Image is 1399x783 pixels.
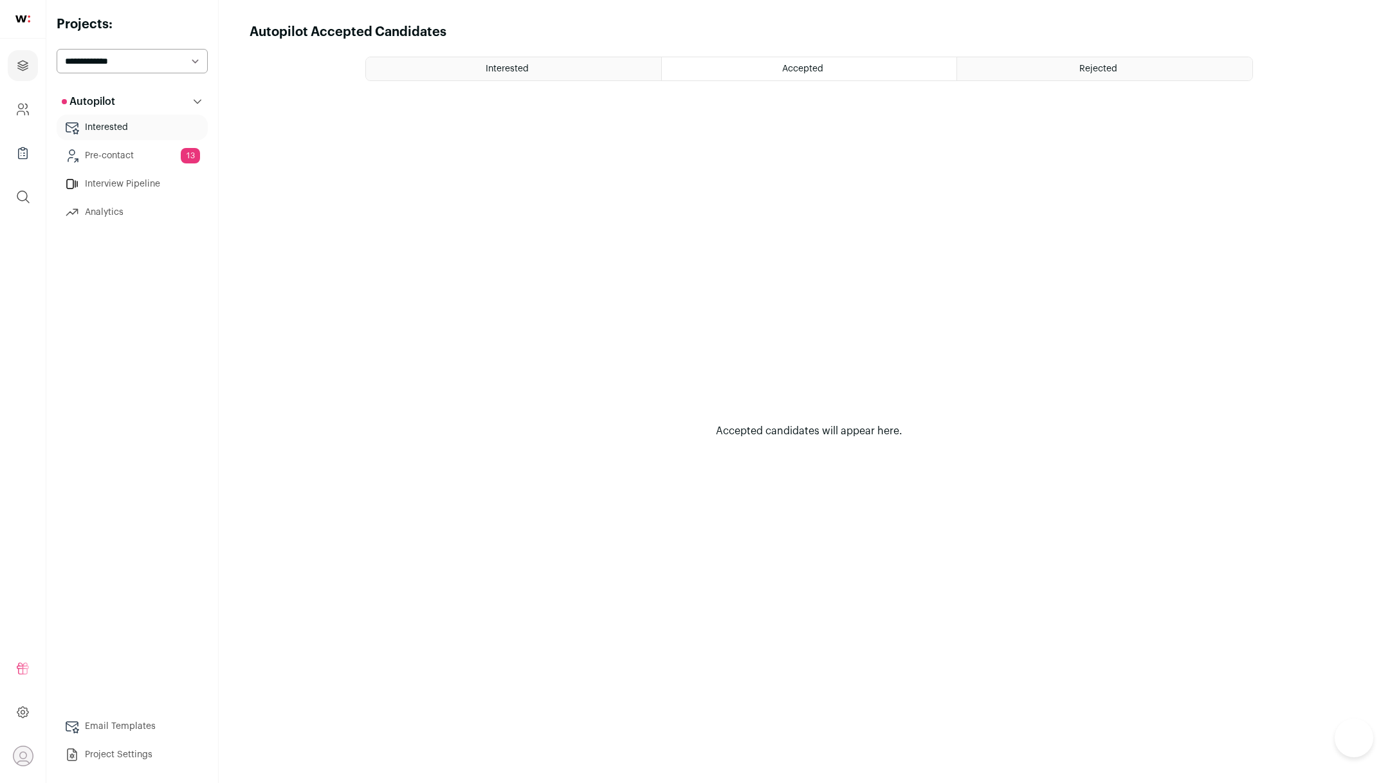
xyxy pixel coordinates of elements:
a: Company Lists [8,138,38,169]
span: Interested [486,64,529,73]
iframe: Help Scout Beacon - Open [1335,719,1373,757]
a: Rejected [957,57,1252,80]
div: Accepted candidates will appear here. [648,423,970,439]
button: Autopilot [57,89,208,115]
a: Interview Pipeline [57,171,208,197]
a: Pre-contact13 [57,143,208,169]
a: Interested [366,57,661,80]
span: Accepted [782,64,823,73]
img: wellfound-shorthand-0d5821cbd27db2630d0214b213865d53afaa358527fdda9d0ea32b1df1b89c2c.svg [15,15,30,23]
p: Autopilot [62,94,115,109]
span: Rejected [1079,64,1117,73]
a: Email Templates [57,714,208,739]
button: Open dropdown [13,746,33,766]
a: Company and ATS Settings [8,94,38,125]
h2: Projects: [57,15,208,33]
a: Interested [57,115,208,140]
h1: Autopilot Accepted Candidates [250,23,446,41]
a: Project Settings [57,742,208,768]
a: Analytics [57,199,208,225]
span: 13 [181,148,200,163]
a: Projects [8,50,38,81]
